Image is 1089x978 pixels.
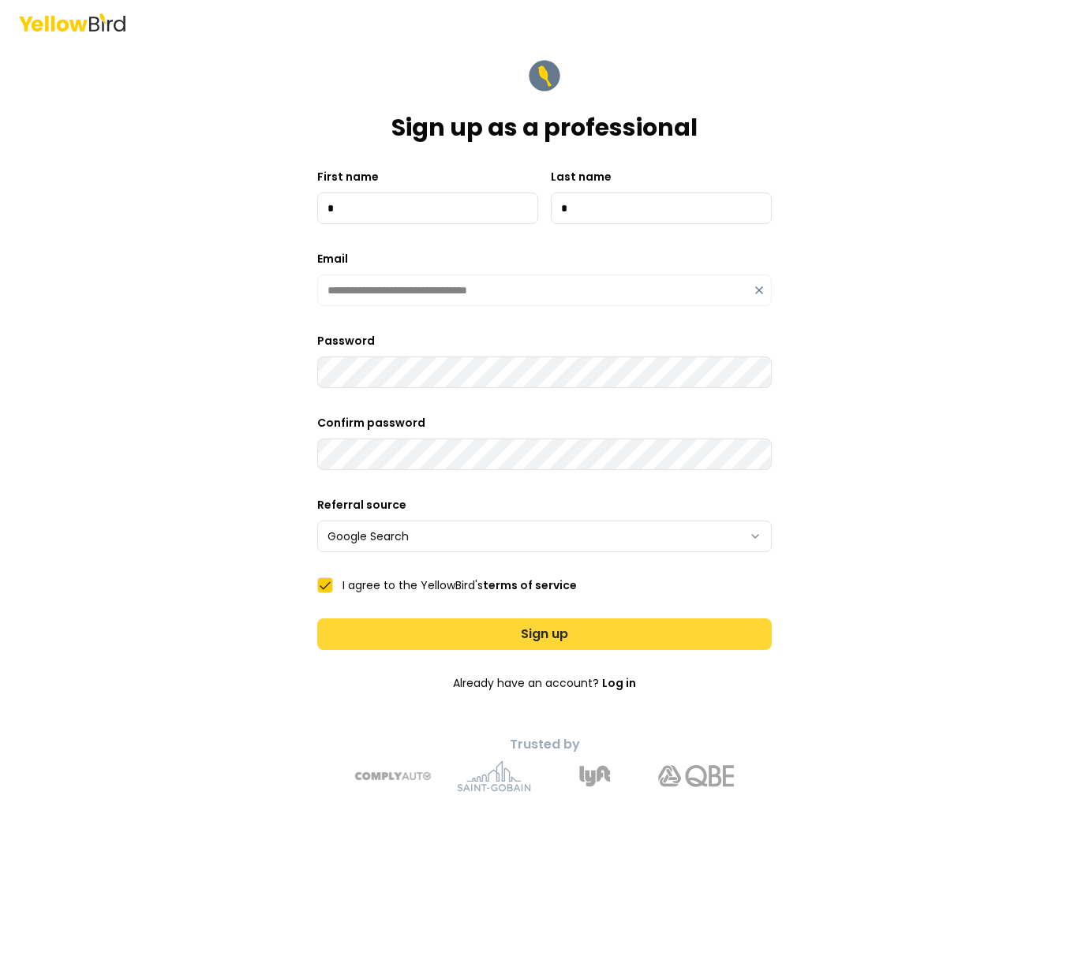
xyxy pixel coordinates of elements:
label: Password [317,333,375,349]
label: Confirm password [317,415,425,431]
h1: Sign up as a professional [391,114,698,142]
label: Last name [551,169,612,185]
button: Sign up [317,618,772,650]
label: Referral source [317,497,406,513]
a: terms of service [483,577,577,593]
label: First name [317,169,379,185]
p: Trusted by [317,735,772,754]
a: Log in [602,675,636,691]
label: I agree to the YellowBird's [342,580,577,591]
p: Already have an account? [317,675,772,691]
label: Email [317,251,348,267]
